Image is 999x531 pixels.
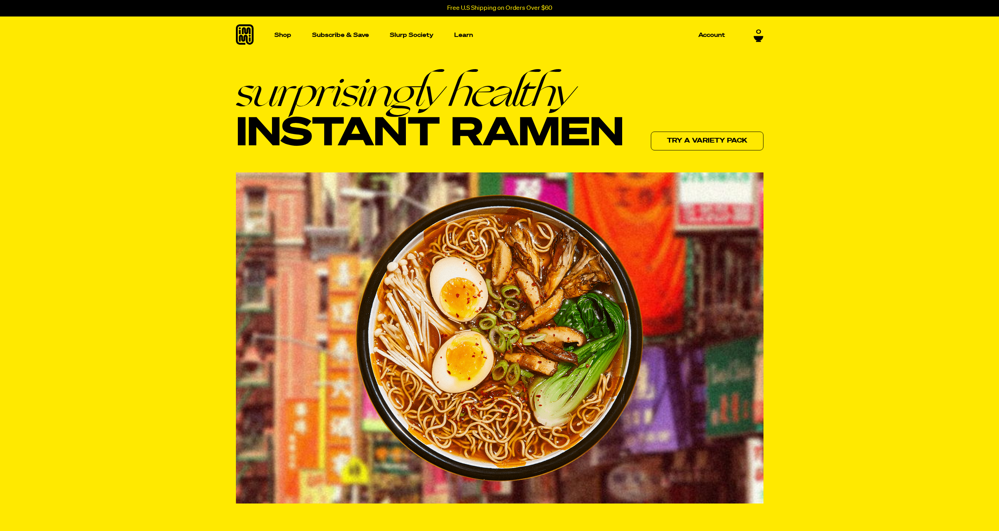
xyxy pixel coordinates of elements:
[387,29,436,41] a: Slurp Society
[271,16,294,54] a: Shop
[236,70,624,113] em: surprisingly healthy
[390,32,433,38] p: Slurp Society
[451,16,476,54] a: Learn
[447,5,552,12] p: Free U.S Shipping on Orders Over $60
[271,16,728,54] nav: Main navigation
[312,32,369,38] p: Subscribe & Save
[309,29,372,41] a: Subscribe & Save
[454,32,473,38] p: Learn
[695,29,728,41] a: Account
[754,29,763,42] a: 0
[274,32,291,38] p: Shop
[236,70,624,156] h1: Instant Ramen
[651,132,763,150] a: Try a variety pack
[698,32,725,38] p: Account
[756,29,761,36] span: 0
[356,194,643,482] img: Ramen bowl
